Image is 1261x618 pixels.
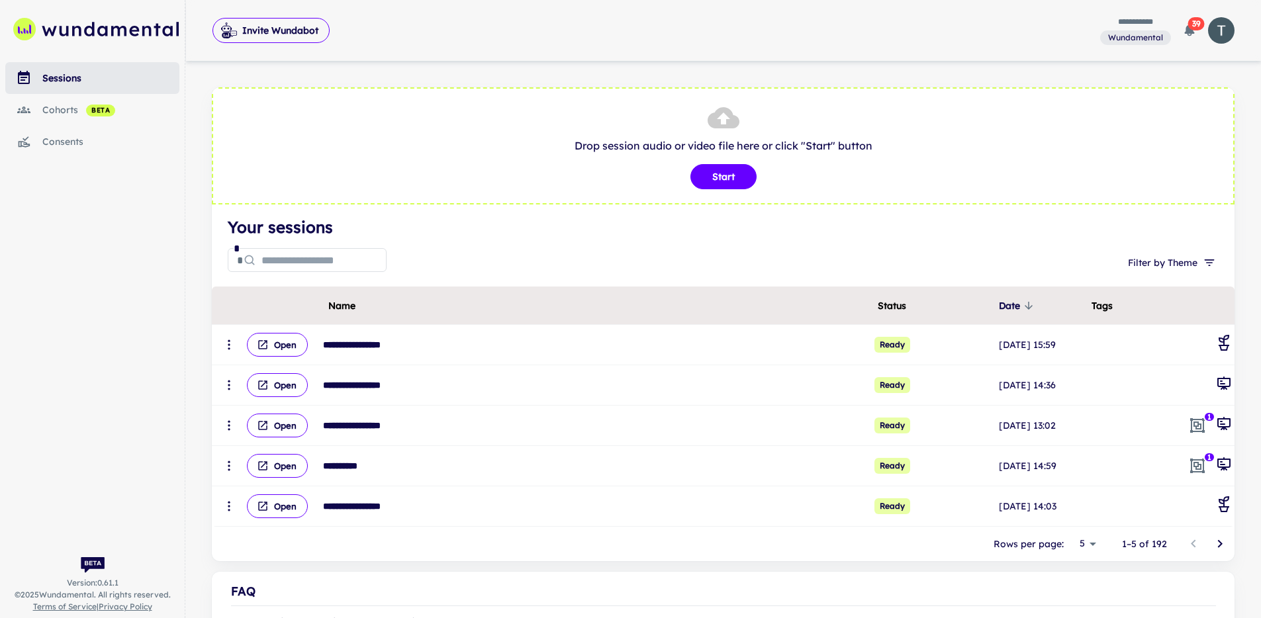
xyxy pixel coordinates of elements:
div: cohorts [42,103,179,117]
span: Ready [874,418,910,433]
p: Rows per page: [994,537,1064,551]
p: Drop session audio or video file here or click "Start" button [226,138,1220,154]
div: General Meeting [1216,456,1232,476]
p: 1–5 of 192 [1122,537,1167,551]
td: [DATE] 15:59 [996,325,1089,365]
td: [DATE] 13:02 [996,406,1089,446]
button: Open [247,454,308,478]
div: consents [42,134,179,149]
a: cohorts beta [5,94,179,126]
div: scrollable content [212,287,1235,527]
button: Start [690,164,757,189]
span: beta [86,105,115,116]
span: Version: 0.61.1 [67,577,118,589]
span: Date [999,298,1037,314]
div: Coaching [1216,496,1232,516]
span: Ready [874,498,910,514]
span: Status [878,298,906,314]
span: © 2025 Wundamental. All rights reserved. [15,589,171,601]
span: | [33,601,152,613]
h4: Your sessions [228,215,1219,239]
div: sessions [42,71,179,85]
button: Open [247,494,308,518]
span: Invite Wundabot to record a meeting [212,17,330,44]
div: Coaching [1216,335,1232,355]
button: Go to next page [1207,531,1233,557]
span: 1 [1203,412,1215,422]
button: Open [247,373,308,397]
span: You are a member of this workspace. Contact your workspace owner for assistance. [1100,29,1171,46]
span: Tags [1092,298,1113,314]
button: Open [247,333,308,357]
span: In cohort: TEST [1186,454,1209,478]
a: consents [5,126,179,157]
div: FAQ [231,582,1216,601]
div: General Meeting [1216,416,1232,435]
a: Terms of Service [33,601,97,611]
button: Filter by Theme [1123,251,1219,275]
span: 1 [1203,452,1215,463]
span: 39 [1188,17,1205,30]
a: sessions [5,62,179,94]
img: photoURL [1208,17,1235,44]
span: Ready [874,458,910,474]
a: Privacy Policy [99,601,152,611]
div: General Meeting [1216,375,1232,395]
td: [DATE] 14:59 [996,446,1089,486]
button: Invite Wundabot [212,18,330,43]
span: Name [328,298,355,314]
button: Open [247,414,308,437]
button: 39 [1176,17,1203,44]
td: [DATE] 14:03 [996,486,1089,527]
span: Ready [874,377,910,393]
span: Wundamental [1103,32,1168,44]
td: [DATE] 14:36 [996,365,1089,406]
span: In cohort: TEST [1186,414,1209,437]
div: 5 [1069,534,1101,553]
span: Ready [874,337,910,353]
